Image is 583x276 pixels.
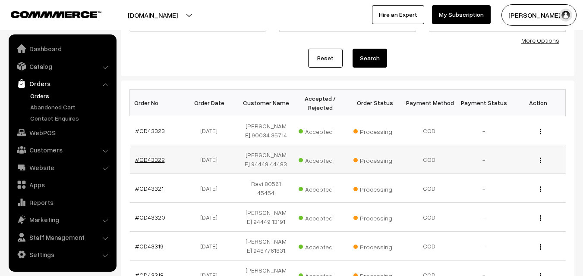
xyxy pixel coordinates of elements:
[184,232,239,260] td: [DATE]
[239,145,293,174] td: [PERSON_NAME] 94449 44483
[402,145,457,174] td: COD
[353,154,397,165] span: Processing
[184,90,239,116] th: Order Date
[501,4,577,26] button: [PERSON_NAME] s…
[239,90,293,116] th: Customer Name
[135,156,165,163] a: #OD43322
[28,102,113,112] a: Abandoned Cart
[28,114,113,123] a: Contact Enquires
[402,232,457,260] td: COD
[299,183,342,194] span: Accepted
[11,195,113,210] a: Reports
[28,91,113,100] a: Orders
[299,211,342,223] span: Accepted
[402,116,457,145] td: COD
[457,232,511,260] td: -
[353,183,397,194] span: Processing
[11,76,113,91] a: Orders
[402,90,457,116] th: Payment Method
[11,212,113,227] a: Marketing
[239,232,293,260] td: [PERSON_NAME] 9487761831
[11,11,101,18] img: COMMMERCE
[11,160,113,175] a: Website
[11,125,113,140] a: WebPOS
[540,215,541,221] img: Menu
[457,90,511,116] th: Payment Status
[11,229,113,245] a: Staff Management
[135,127,165,134] a: #OD43323
[11,9,86,19] a: COMMMERCE
[457,174,511,203] td: -
[402,174,457,203] td: COD
[130,90,184,116] th: Order No
[135,214,165,221] a: #OD43320
[457,203,511,232] td: -
[11,177,113,192] a: Apps
[353,211,397,223] span: Processing
[239,116,293,145] td: [PERSON_NAME] 90034 35714
[308,49,343,68] a: Reset
[299,240,342,251] span: Accepted
[11,142,113,158] a: Customers
[521,37,559,44] a: More Options
[299,154,342,165] span: Accepted
[457,145,511,174] td: -
[11,247,113,262] a: Settings
[239,203,293,232] td: [PERSON_NAME] 94449 13191
[11,59,113,74] a: Catalog
[239,174,293,203] td: Ravi 80561 45454
[184,116,239,145] td: [DATE]
[511,90,565,116] th: Action
[372,5,424,24] a: Hire an Expert
[293,90,347,116] th: Accepted / Rejected
[184,203,239,232] td: [DATE]
[135,185,164,192] a: #OD43321
[98,4,208,26] button: [DOMAIN_NAME]
[135,242,164,250] a: #OD43319
[540,158,541,163] img: Menu
[184,145,239,174] td: [DATE]
[540,129,541,134] img: Menu
[348,90,402,116] th: Order Status
[540,244,541,250] img: Menu
[457,116,511,145] td: -
[402,203,457,232] td: COD
[559,9,572,22] img: user
[540,186,541,192] img: Menu
[353,125,397,136] span: Processing
[432,5,491,24] a: My Subscription
[353,240,397,251] span: Processing
[184,174,239,203] td: [DATE]
[299,125,342,136] span: Accepted
[11,41,113,56] a: Dashboard
[353,49,387,68] button: Search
